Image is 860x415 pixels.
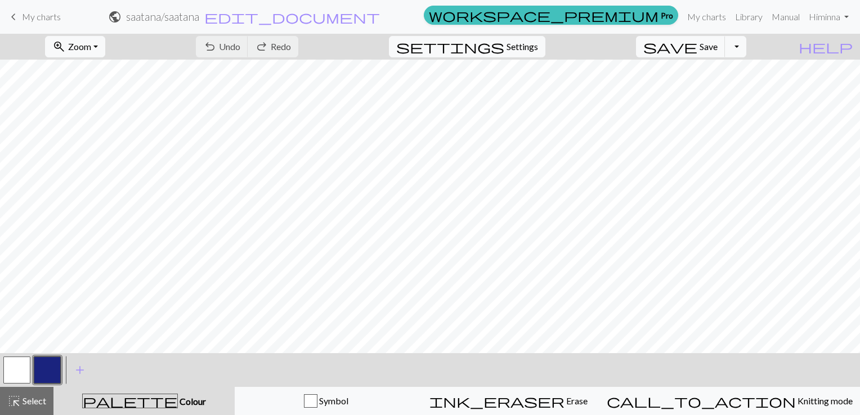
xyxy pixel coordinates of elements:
span: public [108,9,122,25]
a: My charts [7,7,61,26]
button: SettingsSettings [389,36,545,57]
span: Zoom [68,41,91,52]
a: My charts [683,6,731,28]
a: Himinna [804,6,853,28]
span: workspace_premium [429,7,659,23]
h2: saatana / saatana [126,10,199,23]
span: ink_eraser [429,393,565,409]
span: Settings [507,40,538,53]
span: call_to_action [607,393,796,409]
a: Pro [424,6,678,25]
i: Settings [396,40,504,53]
button: Knitting mode [599,387,860,415]
button: Erase [417,387,599,415]
span: Knitting mode [796,395,853,406]
button: Symbol [235,387,417,415]
span: help [799,39,853,55]
span: palette [83,393,177,409]
span: Symbol [317,395,348,406]
span: edit_document [204,9,380,25]
span: Colour [178,396,206,407]
span: add [73,362,87,378]
a: Library [731,6,767,28]
span: highlight_alt [7,393,21,409]
span: Erase [565,395,588,406]
span: Select [21,395,46,406]
button: Colour [53,387,235,415]
span: zoom_in [52,39,66,55]
span: Save [700,41,718,52]
button: Zoom [45,36,105,57]
a: Manual [767,6,804,28]
span: settings [396,39,504,55]
span: My charts [22,11,61,22]
span: save [643,39,697,55]
span: keyboard_arrow_left [7,9,20,25]
button: Save [636,36,725,57]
